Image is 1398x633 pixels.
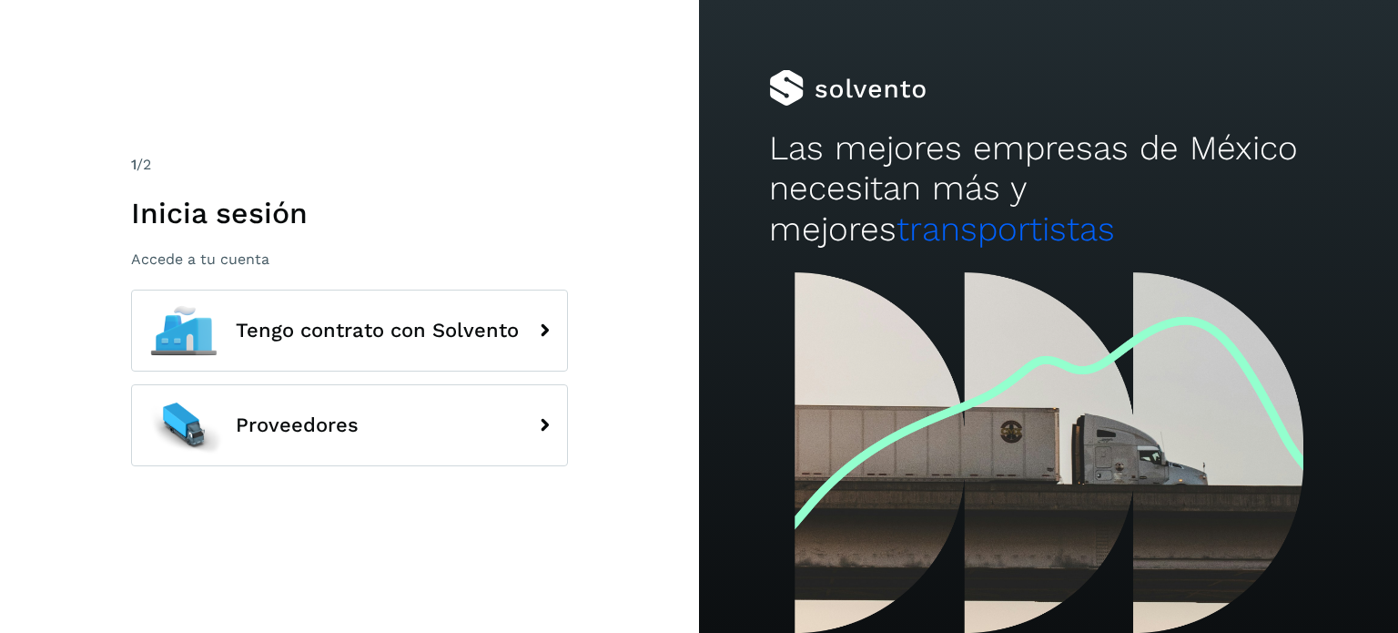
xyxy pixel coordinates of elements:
[236,320,519,342] span: Tengo contrato con Solvento
[897,209,1115,249] span: transportistas
[131,290,568,372] button: Tengo contrato con Solvento
[131,156,137,173] span: 1
[131,196,568,230] h1: Inicia sesión
[236,414,359,436] span: Proveedores
[131,384,568,466] button: Proveedores
[769,128,1328,250] h2: Las mejores empresas de México necesitan más y mejores
[131,154,568,176] div: /2
[131,250,568,268] p: Accede a tu cuenta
